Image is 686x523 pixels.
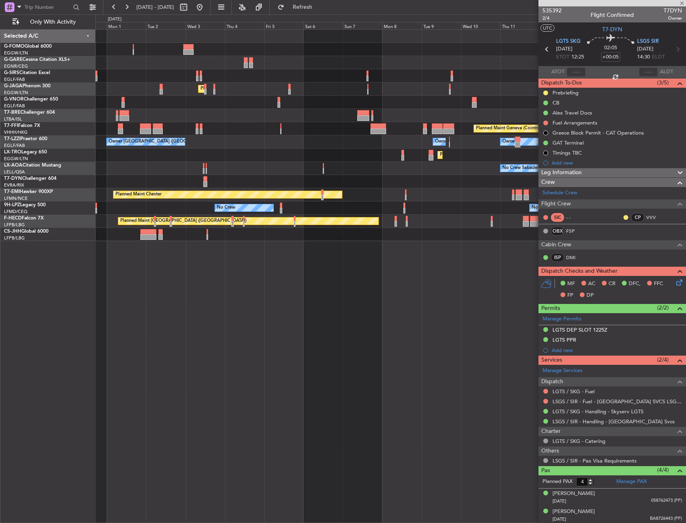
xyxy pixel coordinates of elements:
[587,292,594,300] span: DP
[382,22,421,29] div: Mon 8
[4,123,18,128] span: T7-FFI
[4,116,22,122] a: LTBA/ISL
[4,163,61,168] a: LX-AOACitation Mustang
[552,388,595,395] a: LGTS / SKG - Fuel
[646,214,664,221] a: VVV
[4,169,25,175] a: LELL/QSA
[4,176,57,181] a: T7-DYNChallenger 604
[4,90,28,96] a: EGGW/LTN
[225,22,264,29] div: Thu 4
[552,516,566,522] span: [DATE]
[4,176,22,181] span: T7-DYN
[422,22,461,29] div: Tue 9
[602,25,622,34] span: T7-DYN
[552,490,595,498] div: [PERSON_NAME]
[552,408,644,415] a: LGTS / SKG - Handling - Skyserv LGTS
[4,235,25,241] a: LFPB/LBG
[4,84,51,89] a: G-JAGAPhenom 300
[588,280,595,288] span: AC
[4,229,49,234] a: CS-JHHGlobal 6000
[4,70,19,75] span: G-SIRS
[4,76,25,82] a: EGLF/FAB
[4,123,40,128] a: T7-FFIFalcon 7X
[476,123,542,135] div: Planned Maint Geneva (Cointrin)
[566,227,584,235] a: FSP
[4,57,70,62] a: G-GARECessna Citation XLS+
[541,199,571,209] span: Flight Crew
[108,16,121,23] div: [DATE]
[541,427,561,436] span: Charter
[637,53,650,61] span: 14:30
[4,189,53,194] a: T7-EMIHawker 900XP
[146,22,185,29] div: Tue 2
[566,254,584,261] a: DMI
[541,267,617,276] span: Dispatch Checks and Weather
[4,216,44,221] a: F-HECDFalcon 7X
[664,15,682,22] span: Owner
[604,44,617,52] span: 02:05
[657,304,669,312] span: (2/2)
[552,326,607,333] div: LGTS DEP SLOT 1225Z
[542,478,573,486] label: Planned PAX
[616,478,647,486] a: Manage PAX
[631,213,644,222] div: CP
[542,367,583,375] a: Manage Services
[551,68,565,76] span: ATOT
[502,136,516,148] div: Owner
[4,84,22,89] span: G-JAGA
[4,209,27,215] a: LFMD/CEQ
[4,44,52,49] a: G-FOMOGlobal 6000
[552,149,582,156] div: Timings TBC
[274,1,322,14] button: Refresh
[4,129,28,135] a: VHHH/HKG
[566,214,584,221] div: - -
[541,240,571,249] span: Cabin Crew
[4,97,24,102] span: G-VNOR
[120,215,247,227] div: Planned Maint [GEOGRAPHIC_DATA] ([GEOGRAPHIC_DATA])
[435,136,449,148] div: Owner
[4,156,28,162] a: EGGW/LTN
[637,45,654,53] span: [DATE]
[286,4,320,10] span: Refresh
[4,103,25,109] a: EGLF/FAB
[552,398,682,405] a: LSGS / SIR - Fuel - [GEOGRAPHIC_DATA] SVCS LSGS / SIR
[264,22,304,29] div: Fri 5
[650,515,682,522] span: BA8726443 (PP)
[541,447,559,456] span: Others
[552,336,576,343] div: LGTS PPR
[567,292,573,300] span: FP
[107,22,146,29] div: Mon 1
[609,280,615,288] span: CR
[552,418,675,425] a: LSGS / SIR - Handling - [GEOGRAPHIC_DATA] Svcs
[551,253,564,262] div: ISP
[542,189,577,197] a: Schedule Crew
[4,195,28,201] a: LFMN/NCE
[552,139,584,146] div: GAT Terminal
[552,498,566,504] span: [DATE]
[637,38,659,46] span: LSGS SIR
[4,203,20,207] span: 9H-LPZ
[115,189,162,201] div: Planned Maint Chester
[343,22,382,29] div: Sun 7
[657,356,669,364] span: (2/4)
[4,70,50,75] a: G-SIRSCitation Excel
[4,143,25,149] a: EGLF/FAB
[657,78,669,87] span: (3/5)
[552,109,592,116] div: Alex Travel Docs
[556,38,581,46] span: LGTS SKG
[4,44,24,49] span: G-FOMO
[9,16,87,28] button: Only With Activity
[4,97,58,102] a: G-VNORChallenger 650
[556,45,573,53] span: [DATE]
[4,222,25,228] a: LFPB/LBG
[542,315,581,323] a: Manage Permits
[541,168,582,177] span: Leg Information
[552,119,597,126] div: Fuel Arrangements
[304,22,343,29] div: Sat 6
[556,53,569,61] span: ETOT
[4,229,21,234] span: CS-JHH
[552,89,579,96] div: Prebriefing
[591,11,634,19] div: Flight Confirmed
[4,150,21,155] span: LX-TRO
[4,150,47,155] a: LX-TROLegacy 650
